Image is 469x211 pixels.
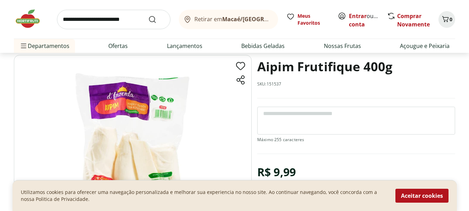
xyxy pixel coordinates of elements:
[450,16,452,23] span: 0
[21,189,387,203] p: Utilizamos cookies para oferecer uma navegação personalizada e melhorar sua experiencia no nosso ...
[241,42,285,50] a: Bebidas Geladas
[257,55,392,79] h1: Aipim Frutifique 400g
[222,15,300,23] b: Macaé/[GEOGRAPHIC_DATA]
[148,15,165,24] button: Submit Search
[400,42,450,50] a: Açougue e Peixaria
[14,8,49,29] img: Hortifruti
[395,189,449,203] button: Aceitar cookies
[397,12,430,28] a: Comprar Novamente
[179,10,278,29] button: Retirar emMacaé/[GEOGRAPHIC_DATA]
[19,38,28,54] button: Menu
[324,42,361,50] a: Nossas Frutas
[438,11,455,28] button: Carrinho
[108,42,128,50] a: Ofertas
[167,42,202,50] a: Lançamentos
[19,38,69,54] span: Departamentos
[349,12,380,29] span: ou
[257,162,296,182] div: R$ 9,99
[349,12,367,20] a: Entrar
[349,12,387,28] a: Criar conta
[257,81,282,87] p: SKU: 151537
[194,16,271,22] span: Retirar em
[57,10,170,29] input: search
[298,13,329,26] span: Meus Favoritos
[286,13,329,26] a: Meus Favoritos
